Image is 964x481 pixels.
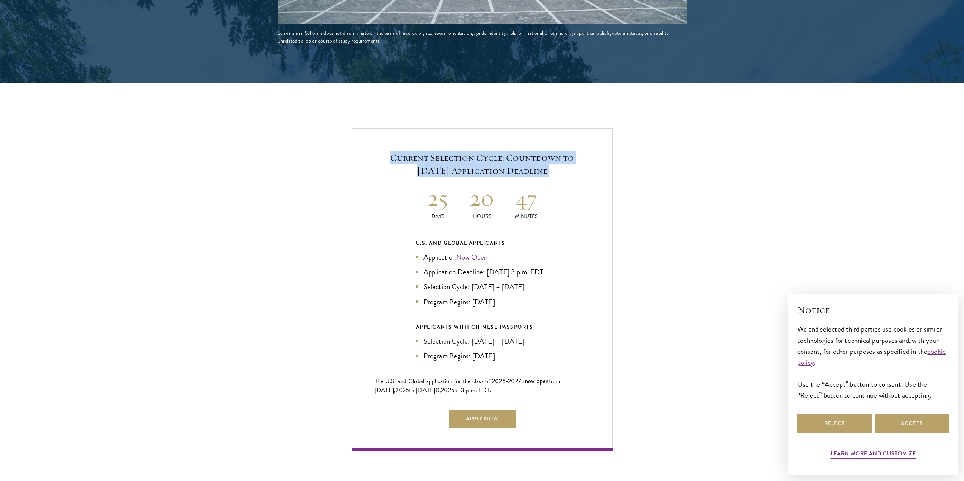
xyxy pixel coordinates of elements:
a: cookie policy [797,346,946,368]
button: Accept [875,414,949,433]
span: 202 [395,386,406,395]
h2: 25 [416,184,460,212]
span: The U.S. and Global application for the class of 202 [375,377,502,386]
li: Application [416,252,548,263]
p: Minutes [504,212,548,220]
span: at 3 p.m. EDT. [455,386,492,395]
h2: Notice [797,304,949,316]
div: U.S. and Global Applicants [416,238,548,248]
span: 5 [451,386,455,395]
span: is [521,377,525,386]
div: Schwarzman Scholars does not discriminate on the basis of race, color, sex, sexual orientation, g... [278,29,687,45]
button: Reject [797,414,872,433]
span: 6 [502,377,506,386]
li: Program Begins: [DATE] [416,296,548,307]
span: to [DATE] [409,386,435,395]
p: Hours [460,212,504,220]
h2: 47 [504,184,548,212]
span: 7 [518,377,521,386]
div: We and selected third parties use cookies or similar technologies for technical purposes and, wit... [797,324,949,400]
li: Selection Cycle: [DATE] – [DATE] [416,281,548,292]
h2: 20 [460,184,504,212]
li: Program Begins: [DATE] [416,350,548,361]
a: Now Open [456,252,488,263]
span: -202 [506,377,518,386]
span: , [439,386,441,395]
p: Days [416,212,460,220]
h5: Current Selection Cycle: Countdown to [DATE] Application Deadline [375,151,590,177]
span: from [DATE], [375,377,561,395]
span: 0 [436,386,439,395]
li: Application Deadline: [DATE] 3 p.m. EDT [416,266,548,277]
span: 202 [441,386,451,395]
span: 5 [406,386,409,395]
a: Apply Now [449,410,516,428]
button: Learn more and customize [831,449,916,461]
span: now open [525,377,549,385]
div: APPLICANTS WITH CHINESE PASSPORTS [416,322,548,332]
li: Selection Cycle: [DATE] – [DATE] [416,336,548,347]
